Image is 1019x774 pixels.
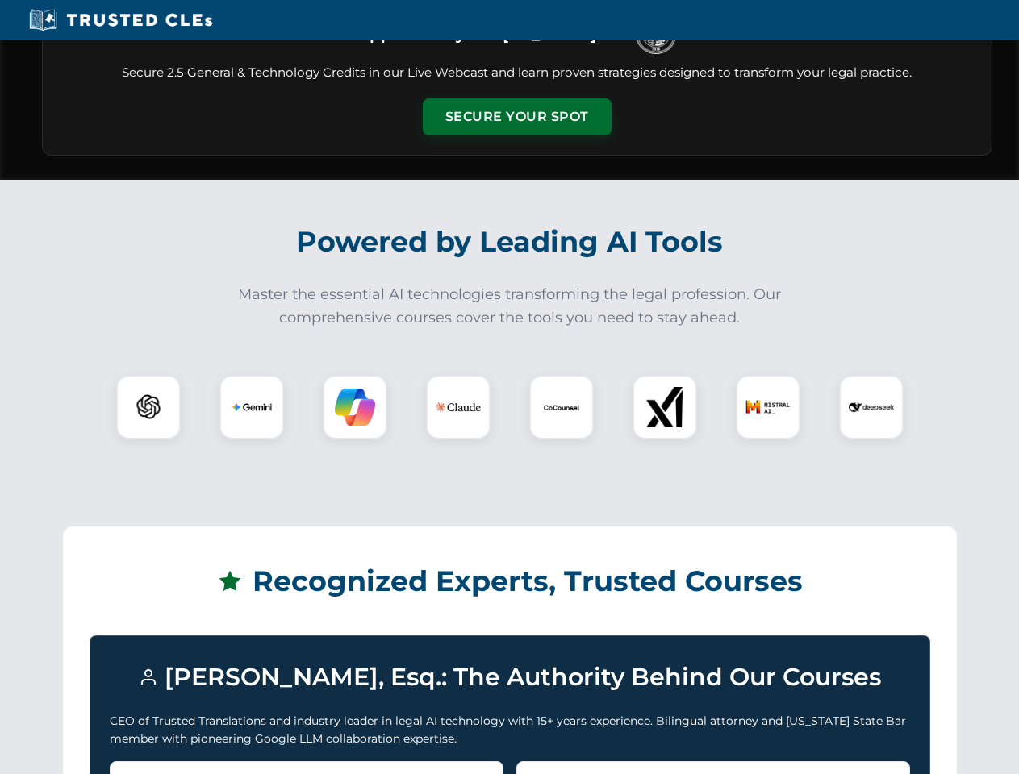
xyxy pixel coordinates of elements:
[116,375,181,439] div: ChatGPT
[736,375,800,439] div: Mistral AI
[335,387,375,427] img: Copilot Logo
[24,8,217,32] img: Trusted CLEs
[745,385,791,430] img: Mistral AI Logo
[125,384,172,431] img: ChatGPT Logo
[219,375,284,439] div: Gemini
[323,375,387,439] div: Copilot
[110,655,910,699] h3: [PERSON_NAME], Esq.: The Authority Behind Our Courses
[62,64,972,82] p: Secure 2.5 General & Technology Credits in our Live Webcast and learn proven strategies designed ...
[529,375,594,439] div: CoCounsel
[63,214,957,270] h2: Powered by Leading AI Tools
[436,385,481,430] img: Claude Logo
[90,553,930,610] h2: Recognized Experts, Trusted Courses
[849,385,894,430] img: DeepSeek Logo
[423,98,612,135] button: Secure Your Spot
[645,387,685,427] img: xAI Logo
[232,387,272,427] img: Gemini Logo
[228,283,792,330] p: Master the essential AI technologies transforming the legal profession. Our comprehensive courses...
[426,375,491,439] div: Claude
[839,375,904,439] div: DeepSeek
[633,375,697,439] div: xAI
[541,387,582,427] img: CoCounsel Logo
[110,712,910,748] p: CEO of Trusted Translations and industry leader in legal AI technology with 15+ years experience....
